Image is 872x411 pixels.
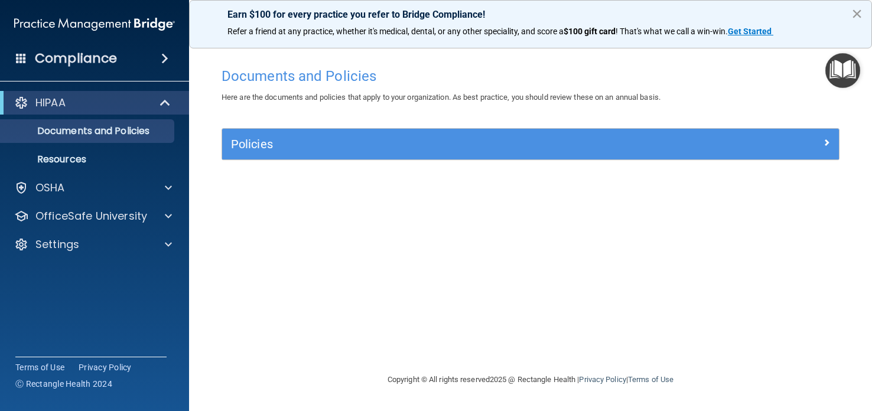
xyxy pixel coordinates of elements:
[15,378,112,390] span: Ⓒ Rectangle Health 2024
[728,27,772,36] strong: Get Started
[14,237,172,252] a: Settings
[825,53,860,88] button: Open Resource Center
[14,96,171,110] a: HIPAA
[8,125,169,137] p: Documents and Policies
[15,361,64,373] a: Terms of Use
[628,375,673,384] a: Terms of Use
[222,93,660,102] span: Here are the documents and policies that apply to your organization. As best practice, you should...
[8,154,169,165] p: Resources
[35,50,117,67] h4: Compliance
[564,27,616,36] strong: $100 gift card
[79,361,132,373] a: Privacy Policy
[35,237,79,252] p: Settings
[231,135,830,154] a: Policies
[14,181,172,195] a: OSHA
[315,361,746,399] div: Copyright © All rights reserved 2025 @ Rectangle Health | |
[227,27,564,36] span: Refer a friend at any practice, whether it's medical, dental, or any other speciality, and score a
[14,12,175,36] img: PMB logo
[851,4,863,23] button: Close
[35,209,147,223] p: OfficeSafe University
[35,181,65,195] p: OSHA
[616,27,728,36] span: ! That's what we call a win-win.
[579,375,626,384] a: Privacy Policy
[222,68,840,84] h4: Documents and Policies
[231,138,676,151] h5: Policies
[227,9,834,20] p: Earn $100 for every practice you refer to Bridge Compliance!
[14,209,172,223] a: OfficeSafe University
[35,96,66,110] p: HIPAA
[728,27,773,36] a: Get Started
